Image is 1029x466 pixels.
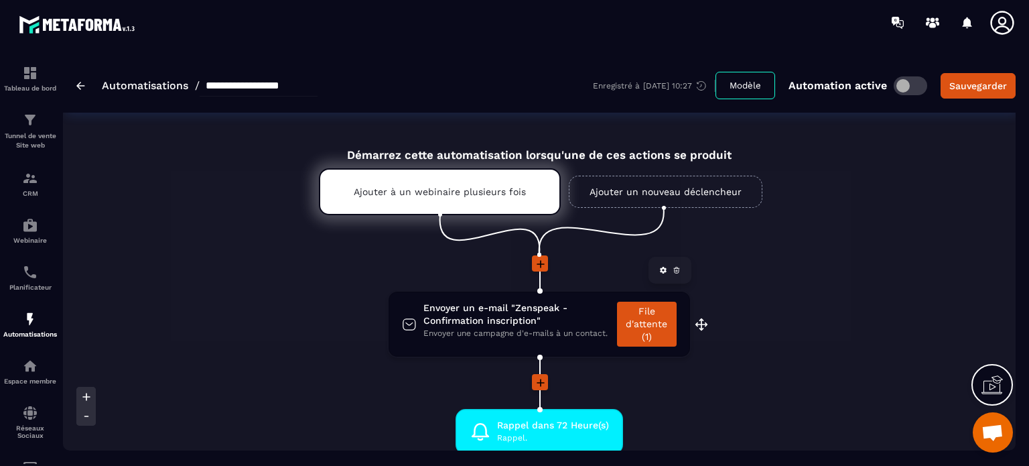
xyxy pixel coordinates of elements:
div: Démarrez cette automatisation lorsqu'une de ces actions se produit [285,133,793,162]
p: Réseaux Sociaux [3,424,57,439]
p: Planificateur [3,284,57,291]
button: Sauvegarder [941,73,1016,99]
a: formationformationTunnel de vente Site web [3,102,57,160]
div: Sauvegarder [949,79,1007,93]
img: social-network [22,405,38,421]
a: File d'attente (1) [617,302,677,347]
img: scheduler [22,264,38,280]
a: automationsautomationsEspace membre [3,348,57,395]
span: / [195,79,200,92]
p: Espace membre [3,377,57,385]
p: [DATE] 10:27 [643,81,692,91]
a: formationformationCRM [3,160,57,207]
p: Ajouter à un webinaire plusieurs fois [354,186,526,197]
a: Automatisations [102,79,188,92]
span: Envoyer un e-mail "Zenspeak - Confirmation inscription" [423,302,610,327]
p: Tableau de bord [3,84,57,92]
p: Automation active [788,79,887,92]
p: Webinaire [3,237,57,244]
img: formation [22,170,38,186]
img: formation [22,112,38,128]
span: Rappel. [497,432,609,445]
img: automations [22,358,38,374]
a: formationformationTableau de bord [3,55,57,102]
img: automations [22,217,38,233]
a: automationsautomationsWebinaire [3,207,57,254]
span: Envoyer une campagne d'e-mails à un contact. [423,327,610,340]
span: Rappel dans 72 Heure(s) [497,419,609,432]
div: Ouvrir le chat [973,412,1013,453]
img: logo [19,12,139,37]
a: Ajouter un nouveau déclencheur [569,176,762,208]
img: automations [22,311,38,327]
div: Enregistré à [593,80,715,92]
a: automationsautomationsAutomatisations [3,301,57,348]
a: social-networksocial-networkRéseaux Sociaux [3,395,57,449]
a: schedulerschedulerPlanificateur [3,254,57,301]
img: arrow [76,82,85,90]
img: formation [22,65,38,81]
p: CRM [3,190,57,197]
p: Tunnel de vente Site web [3,131,57,150]
p: Automatisations [3,331,57,338]
button: Modèle [715,72,775,99]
